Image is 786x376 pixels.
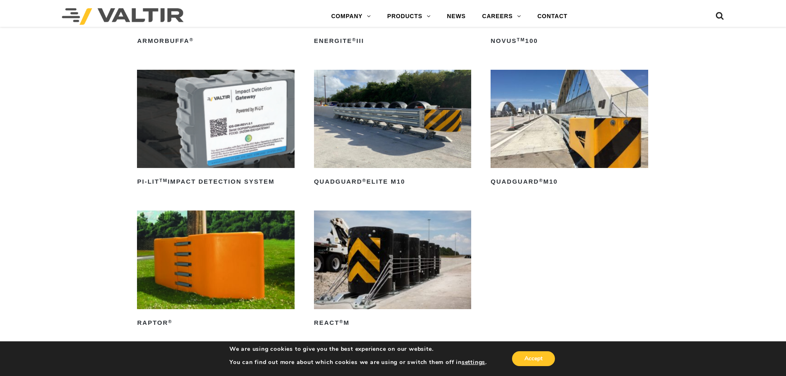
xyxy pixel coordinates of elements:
button: Accept [512,351,555,366]
sup: ® [362,178,366,183]
h2: QuadGuard M10 [491,175,648,189]
sup: TM [159,178,168,183]
a: REACT®M [314,210,471,329]
sup: ® [539,178,543,183]
p: You can find out more about which cookies we are using or switch them off in . [229,359,487,366]
a: PRODUCTS [379,8,439,25]
a: CONTACT [529,8,576,25]
h2: QuadGuard Elite M10 [314,175,471,189]
a: CAREERS [474,8,529,25]
sup: ® [352,37,356,42]
p: We are using cookies to give you the best experience on our website. [229,345,487,353]
sup: TM [517,37,525,42]
a: COMPANY [323,8,379,25]
sup: ® [189,37,194,42]
h2: RAPTOR [137,317,294,330]
a: NEWS [439,8,474,25]
h2: REACT M [314,317,471,330]
a: QuadGuard®M10 [491,70,648,189]
a: RAPTOR® [137,210,294,329]
a: QuadGuard®Elite M10 [314,70,471,189]
h2: NOVUS 100 [491,34,648,47]
a: PI-LITTMImpact Detection System [137,70,294,189]
button: settings [462,359,485,366]
h2: PI-LIT Impact Detection System [137,175,294,189]
img: Valtir [62,8,184,25]
sup: ® [168,319,172,324]
h2: ENERGITE III [314,34,471,47]
h2: ArmorBuffa [137,34,294,47]
sup: ® [340,319,344,324]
